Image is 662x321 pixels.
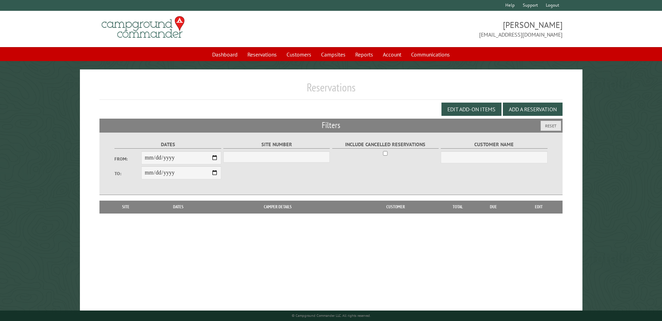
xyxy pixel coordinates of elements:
th: Due [471,201,515,213]
a: Campsites [317,48,350,61]
label: Site Number [223,141,330,149]
h2: Filters [99,119,562,132]
a: Dashboard [208,48,242,61]
button: Reset [541,121,561,131]
label: Customer Name [441,141,547,149]
img: Campground Commander [99,14,187,41]
th: Edit [515,201,563,213]
th: Camper Details [208,201,347,213]
a: Communications [407,48,454,61]
th: Total [444,201,471,213]
label: Dates [114,141,221,149]
a: Customers [282,48,315,61]
a: Reservations [243,48,281,61]
a: Reports [351,48,377,61]
label: To: [114,170,141,177]
th: Dates [149,201,208,213]
label: Include Cancelled Reservations [332,141,439,149]
th: Customer [347,201,444,213]
button: Add a Reservation [503,103,563,116]
th: Site [103,201,148,213]
h1: Reservations [99,81,562,100]
span: [PERSON_NAME] [EMAIL_ADDRESS][DOMAIN_NAME] [331,19,563,39]
button: Edit Add-on Items [441,103,501,116]
small: © Campground Commander LLC. All rights reserved. [292,313,371,318]
a: Account [379,48,406,61]
label: From: [114,156,141,162]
